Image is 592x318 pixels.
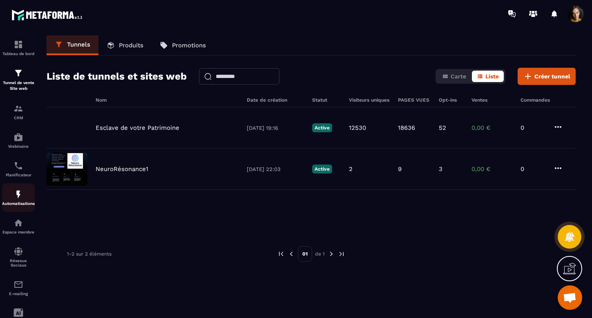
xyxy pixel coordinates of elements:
p: 0,00 € [471,124,512,131]
img: email [13,280,23,289]
a: automationsautomationsAutomatisations [2,183,35,212]
p: 2 [349,165,353,173]
img: logo [11,7,85,22]
p: Automatisations [2,201,35,206]
p: CRM [2,116,35,120]
img: automations [13,218,23,228]
p: [DATE] 19:16 [247,125,304,131]
img: social-network [13,247,23,256]
a: automationsautomationsWebinaire [2,126,35,155]
a: Tunnels [47,36,98,55]
img: prev [288,250,295,258]
a: emailemailE-mailing [2,274,35,302]
p: 0,00 € [471,165,512,173]
span: Liste [485,73,499,80]
h6: Visiteurs uniques [349,97,390,103]
span: Carte [451,73,466,80]
h6: PAGES VUES [398,97,431,103]
h6: Ventes [471,97,512,103]
button: Créer tunnel [518,68,576,85]
img: formation [13,104,23,113]
p: Tunnels [67,41,90,48]
img: next [328,250,335,258]
span: Créer tunnel [534,72,570,80]
img: automations [13,132,23,142]
p: 9 [398,165,402,173]
p: Tunnel de vente Site web [2,80,35,91]
h6: Commandes [521,97,550,103]
h2: Liste de tunnels et sites web [47,68,187,85]
p: 3 [439,165,442,173]
p: 12530 [349,124,366,131]
a: formationformationCRM [2,98,35,126]
p: Tableau de bord [2,51,35,56]
a: formationformationTableau de bord [2,33,35,62]
p: Planificateur [2,173,35,177]
img: image [47,111,72,119]
p: Promotions [172,42,206,49]
img: next [338,250,345,258]
a: social-networksocial-networkRéseaux Sociaux [2,240,35,274]
p: E-mailing [2,291,35,296]
a: formationformationTunnel de vente Site web [2,62,35,98]
img: prev [277,250,285,258]
p: Réseaux Sociaux [2,258,35,267]
p: 0 [521,124,545,131]
p: Esclave de votre Patrimoine [96,124,179,131]
p: Active [312,123,332,132]
p: 18636 [398,124,415,131]
h6: Nom [96,97,239,103]
p: NeuroRésonance1 [96,165,148,173]
p: [DATE] 22:03 [247,166,304,172]
a: automationsautomationsEspace membre [2,212,35,240]
img: automations [13,189,23,199]
h6: Statut [312,97,341,103]
div: Ouvrir le chat [558,285,582,310]
p: 1-2 sur 2 éléments [67,251,112,257]
img: formation [13,68,23,78]
p: Produits [119,42,143,49]
a: schedulerschedulerPlanificateur [2,155,35,183]
a: Produits [98,36,152,55]
p: 01 [298,246,312,262]
p: Espace membre [2,230,35,234]
button: Liste [472,71,504,82]
p: de 1 [315,251,325,257]
img: image [47,153,87,185]
h6: Opt-ins [439,97,463,103]
p: 52 [439,124,446,131]
p: Active [312,165,332,173]
p: 0 [521,165,545,173]
img: formation [13,40,23,49]
a: Promotions [152,36,214,55]
p: Webinaire [2,144,35,149]
button: Carte [437,71,471,82]
h6: Date de création [247,97,304,103]
img: scheduler [13,161,23,171]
